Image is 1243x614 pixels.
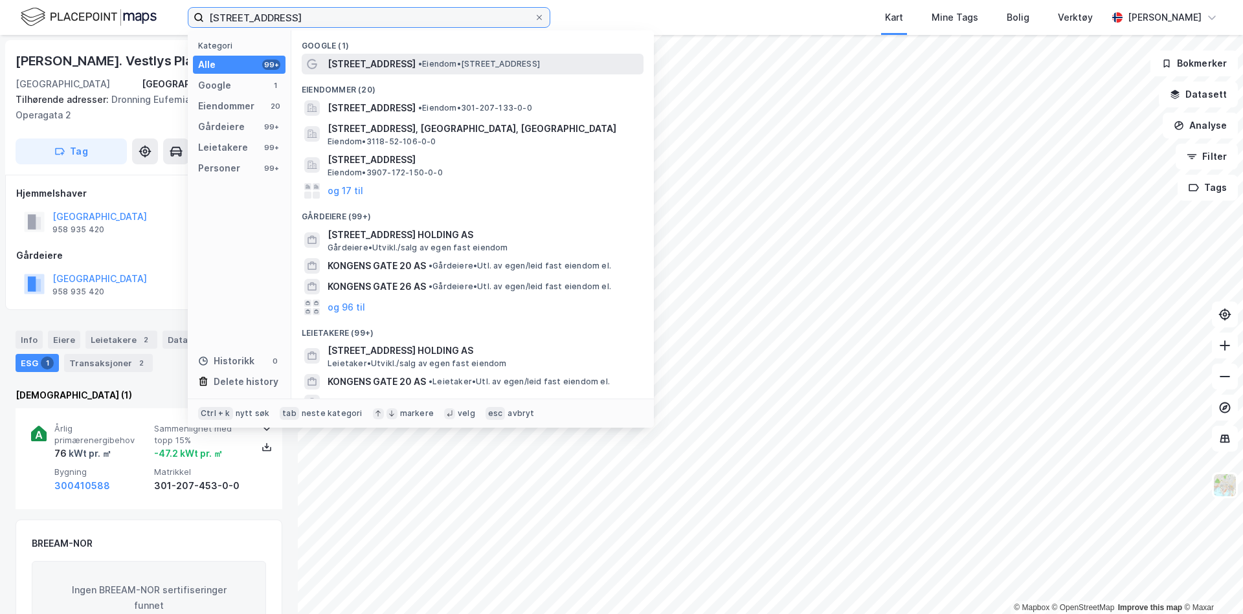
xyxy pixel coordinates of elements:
span: Matrikkel [154,466,249,477]
span: Leietaker • Utvikl./salg av egen fast eiendom [328,358,507,369]
div: 2 [135,356,148,369]
span: Eiendom • 301-207-133-0-0 [418,103,532,113]
span: Årlig primærenergibehov [54,423,149,446]
span: Leietaker • Utl. av egen/leid fast eiendom el. [429,397,610,408]
div: neste kategori [302,408,363,419]
button: Bokmerker [1150,50,1238,76]
div: Kart [885,10,903,25]
div: Info [16,331,43,349]
div: Google (1) [291,30,654,54]
span: [STREET_ADDRESS] [328,56,416,72]
button: Filter [1176,144,1238,170]
span: [STREET_ADDRESS], [GEOGRAPHIC_DATA], [GEOGRAPHIC_DATA] [328,121,638,137]
div: BREEAM-NOR [32,536,93,551]
div: Historikk [198,353,254,369]
div: [PERSON_NAME]. Vestlys Plass 1 [16,50,219,71]
div: Delete history [214,374,278,389]
div: [DEMOGRAPHIC_DATA] (1) [16,388,282,403]
span: • [418,103,422,113]
div: 958 935 420 [52,287,104,297]
div: Kategori [198,41,286,50]
div: esc [486,407,506,420]
span: KONGENS GATE 26 AS [328,395,426,410]
span: Tilhørende adresser: [16,94,111,105]
div: Leietakere (99+) [291,318,654,341]
div: Hjemmelshaver [16,186,282,201]
div: Eiendommer [198,98,254,114]
span: KONGENS GATE 20 AS [328,258,426,274]
div: Eiere [48,331,80,349]
span: • [418,59,422,69]
span: Gårdeiere • Utvikl./salg av egen fast eiendom [328,243,508,253]
span: [STREET_ADDRESS] HOLDING AS [328,343,638,358]
span: KONGENS GATE 20 AS [328,374,426,389]
div: Personer [198,160,240,176]
iframe: Chat Widget [1178,552,1243,614]
img: Z [1213,473,1237,498]
div: -47.2 kWt pr. ㎡ [154,446,223,461]
div: Dronning Eufemias Gate 1, Operagata 2 [16,92,272,123]
div: [GEOGRAPHIC_DATA] [16,76,110,92]
div: kWt pr. ㎡ [67,446,111,461]
span: • [429,377,432,386]
input: Søk på adresse, matrikkel, gårdeiere, leietakere eller personer [204,8,534,27]
div: avbryt [508,408,534,419]
div: Datasett [162,331,227,349]
div: 0 [270,356,280,366]
div: [GEOGRAPHIC_DATA], 207/453 [142,76,282,92]
div: 99+ [262,60,280,70]
span: Eiendom • [STREET_ADDRESS] [418,59,540,69]
div: 99+ [262,163,280,173]
span: [STREET_ADDRESS] [328,100,416,116]
a: Mapbox [1014,603,1049,612]
div: markere [400,408,434,419]
a: OpenStreetMap [1052,603,1115,612]
div: tab [280,407,299,420]
div: Leietakere [198,140,248,155]
div: Gårdeiere [198,119,245,135]
button: Analyse [1163,113,1238,138]
div: ESG [16,354,59,372]
div: Alle [198,57,216,72]
button: Tag [16,138,127,164]
div: Mine Tags [932,10,978,25]
span: • [429,397,432,407]
button: Tags [1178,175,1238,201]
div: Gårdeiere (99+) [291,201,654,225]
span: Eiendom • 3118-52-106-0-0 [328,137,436,147]
div: 1 [41,356,54,369]
div: 99+ [262,122,280,132]
div: 301-207-453-0-0 [154,478,249,494]
span: • [429,261,432,270]
div: Gårdeiere [16,248,282,263]
span: KONGENS GATE 26 AS [328,279,426,294]
span: Gårdeiere • Utl. av egen/leid fast eiendom el. [429,281,611,292]
div: 76 [54,446,111,461]
div: 20 [270,101,280,111]
span: Gårdeiere • Utl. av egen/leid fast eiendom el. [429,261,611,271]
div: 1 [270,80,280,91]
div: Google [198,78,231,93]
div: 958 935 420 [52,225,104,235]
button: og 96 til [328,300,365,315]
span: Bygning [54,466,149,477]
a: Improve this map [1118,603,1182,612]
img: logo.f888ab2527a4732fd821a326f86c7f29.svg [21,6,157,28]
div: Verktøy [1058,10,1093,25]
div: 2 [139,333,152,346]
div: Eiendommer (20) [291,74,654,98]
button: Datasett [1159,82,1238,107]
div: [PERSON_NAME] [1128,10,1202,25]
span: • [429,281,432,291]
span: [STREET_ADDRESS] HOLDING AS [328,227,638,243]
div: velg [458,408,475,419]
div: Ctrl + k [198,407,233,420]
div: Leietakere [85,331,157,349]
button: og 17 til [328,183,363,199]
span: Sammenlignet med topp 15% [154,423,249,446]
div: 99+ [262,142,280,153]
span: Eiendom • 3907-172-150-0-0 [328,168,443,178]
button: 300410588 [54,478,110,494]
div: Bolig [1007,10,1029,25]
